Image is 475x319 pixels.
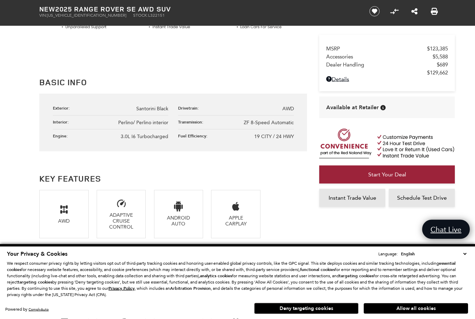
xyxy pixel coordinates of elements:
[326,62,448,68] a: Dealer Handling $689
[389,189,455,207] a: Schedule Test Drive
[326,76,448,82] a: Details
[39,4,55,14] strong: New
[178,119,207,125] div: Transmission:
[326,54,433,60] span: Accessories
[53,133,71,139] div: Engine:
[300,267,335,272] strong: functional cookies
[427,70,448,76] span: $129,662
[39,5,357,13] h1: 2025 Range Rover SE AWD SUV
[18,279,52,285] strong: targeting cookies
[162,215,195,227] div: Android Auto
[5,307,49,312] div: Powered by
[319,166,455,184] a: Start Your Deal
[47,13,126,18] span: [US_VEHICLE_IDENTIFICATION_NUMBER]
[133,13,148,18] span: Stock:
[39,76,307,89] h2: Basic Info
[431,7,438,16] a: Print this New 2025 Range Rover SE AWD SUV
[326,70,448,76] a: $129,662
[326,46,448,52] a: MSRP $123,385
[326,46,427,52] span: MSRP
[282,106,294,112] span: AWD
[326,104,379,111] span: Available at Retailer
[367,6,382,17] button: Save vehicle
[326,62,437,68] span: Dealer Handling
[136,106,168,112] span: Santorini Black
[254,134,294,140] span: 19 CITY / 24 HWY
[148,13,165,18] span: L322151
[200,273,232,279] strong: analytics cookies
[422,220,470,239] a: Chat Live
[7,260,468,298] p: We respect consumer privacy rights by letting visitors opt out of third-party tracking cookies an...
[244,120,294,126] span: ZF 8-Speed Automatic
[254,303,359,314] button: Deny targeting cookies
[319,189,385,207] a: Instant Trade Value
[339,273,373,279] strong: targeting cookies
[329,194,376,201] span: Instant Trade Value
[433,54,448,60] span: $5,588
[411,7,418,16] a: Share this New 2025 Range Rover SE AWD SUV
[427,46,448,52] span: $123,385
[105,213,137,230] div: Adaptive Cruise Control
[397,194,447,201] span: Schedule Test Drive
[399,250,468,257] select: Language Select
[380,105,386,110] div: Vehicle is in stock and ready for immediate delivery. Due to demand, availability is subject to c...
[427,225,465,234] span: Chat Live
[7,250,67,258] span: Your Privacy & Cookies
[53,119,72,125] div: Interior:
[368,171,406,178] span: Start Your Deal
[48,218,80,224] div: AWD
[378,252,398,256] div: Language:
[170,286,211,291] strong: Arbitration Provision
[364,303,468,314] button: Allow all cookies
[121,134,168,140] span: 3.0L I6 Turbocharged
[437,62,448,68] span: $689
[39,13,47,18] span: VIN:
[29,307,49,312] a: ComplyAuto
[118,120,168,126] span: Perlino/ Perlino interior
[389,6,400,17] button: Compare Vehicle
[108,286,135,291] a: Privacy Policy
[53,105,73,111] div: Exterior:
[178,133,211,139] div: Fuel Efficiency:
[178,105,202,111] div: Drivetrain:
[326,54,448,60] a: Accessories $5,588
[39,173,307,185] h2: Key Features
[219,215,252,227] div: Apple CarPlay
